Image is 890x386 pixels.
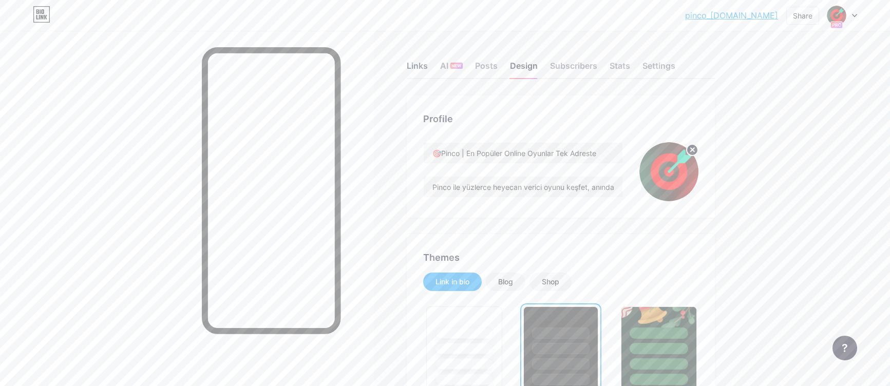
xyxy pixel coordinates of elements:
[510,60,538,78] div: Design
[475,60,498,78] div: Posts
[423,112,698,126] div: Profile
[451,63,461,69] span: NEW
[827,6,846,25] img: pinco_tr
[793,10,812,21] div: Share
[423,250,698,264] div: Themes
[498,277,513,287] div: Blog
[642,60,675,78] div: Settings
[685,9,778,22] a: pinco_[DOMAIN_NAME]
[435,277,469,287] div: Link in bio
[610,60,630,78] div: Stats
[424,143,622,163] input: Name
[550,60,597,78] div: Subscribers
[542,277,559,287] div: Shop
[639,142,698,201] img: pinco_tr
[424,177,622,197] input: Bio
[440,60,463,78] div: AI
[407,60,428,78] div: Links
